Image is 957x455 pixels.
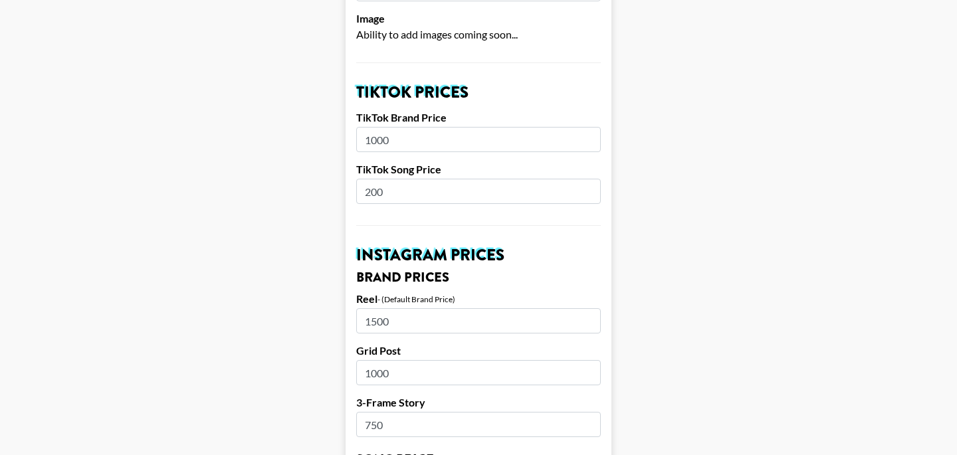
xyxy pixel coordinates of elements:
label: TikTok Brand Price [356,111,601,124]
h3: Brand Prices [356,271,601,284]
span: Ability to add images coming soon... [356,28,518,41]
label: Image [356,12,601,25]
div: - (Default Brand Price) [377,294,455,304]
label: Grid Post [356,344,601,357]
h2: TikTok Prices [356,84,601,100]
label: TikTok Song Price [356,163,601,176]
label: 3-Frame Story [356,396,601,409]
label: Reel [356,292,377,306]
h2: Instagram Prices [356,247,601,263]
